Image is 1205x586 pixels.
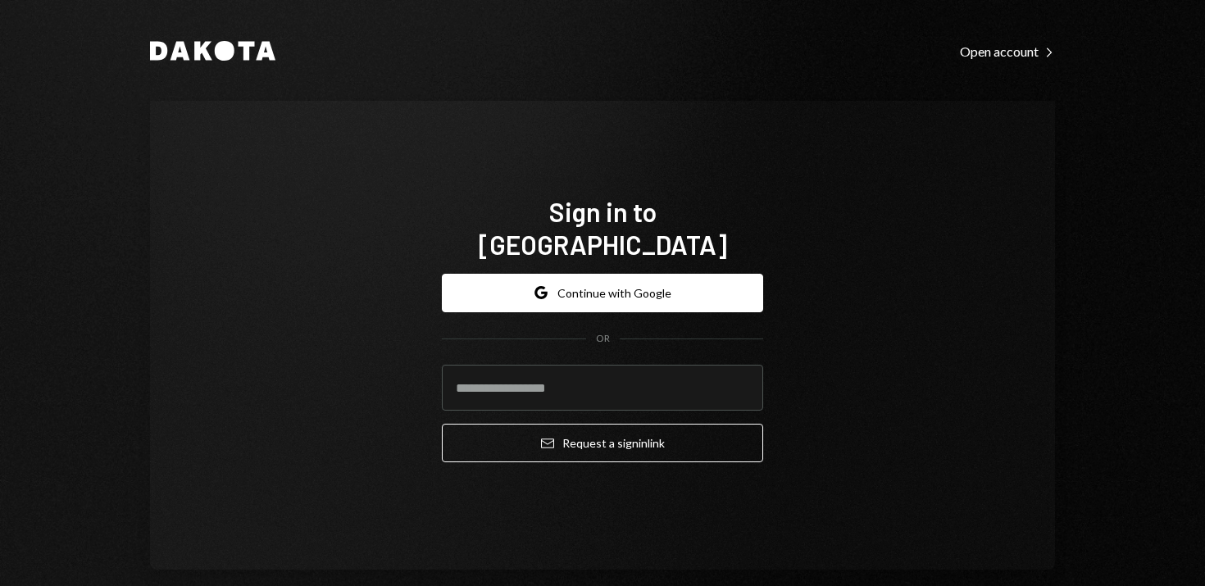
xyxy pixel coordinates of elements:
[442,424,763,462] button: Request a signinlink
[442,274,763,312] button: Continue with Google
[960,42,1055,60] a: Open account
[596,332,610,346] div: OR
[960,43,1055,60] div: Open account
[442,195,763,261] h1: Sign in to [GEOGRAPHIC_DATA]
